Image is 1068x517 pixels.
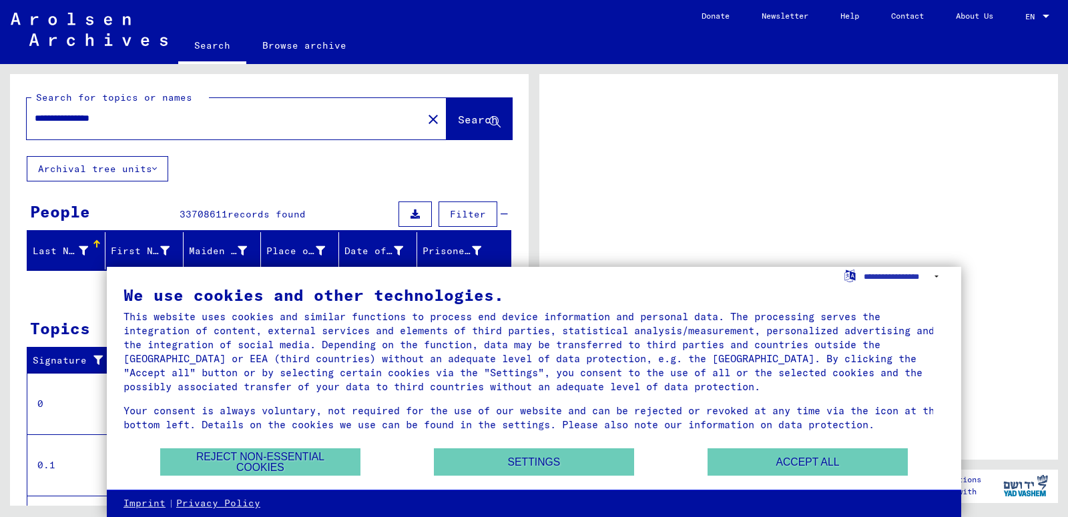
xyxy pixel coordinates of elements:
[344,240,420,262] div: Date of Birth
[123,497,166,510] a: Imprint
[178,29,246,64] a: Search
[27,434,119,496] td: 0.1
[111,244,170,258] div: First Name
[189,244,248,258] div: Maiden Name
[228,208,306,220] span: records found
[246,29,362,61] a: Browse archive
[123,287,945,303] div: We use cookies and other technologies.
[339,232,417,270] mat-header-cell: Date of Birth
[11,13,168,46] img: Arolsen_neg.svg
[123,310,945,394] div: This website uses cookies and similar functions to process end device information and personal da...
[189,240,264,262] div: Maiden Name
[27,156,168,181] button: Archival tree units
[1001,469,1051,502] img: yv_logo.png
[344,244,403,258] div: Date of Birth
[176,497,260,510] a: Privacy Policy
[184,232,262,270] mat-header-cell: Maiden Name
[27,373,119,434] td: 0
[450,208,486,220] span: Filter
[33,244,88,258] div: Last Name
[1025,12,1040,21] span: EN
[708,448,908,476] button: Accept all
[261,232,339,270] mat-header-cell: Place of Birth
[33,240,105,262] div: Last Name
[33,354,109,368] div: Signature
[160,448,360,476] button: Reject non-essential cookies
[36,91,192,103] mat-label: Search for topics or names
[33,350,122,372] div: Signature
[423,244,481,258] div: Prisoner #
[266,240,342,262] div: Place of Birth
[439,201,497,227] button: Filter
[30,199,90,223] div: People
[123,404,945,432] div: Your consent is always voluntary, not required for the use of our website and can be rejected or ...
[266,244,325,258] div: Place of Birth
[458,113,498,126] span: Search
[423,240,498,262] div: Prisoner #
[425,111,441,127] mat-icon: close
[420,105,447,132] button: Clear
[417,232,511,270] mat-header-cell: Prisoner #
[447,98,512,139] button: Search
[27,232,105,270] mat-header-cell: Last Name
[30,316,90,340] div: Topics
[180,208,228,220] span: 33708611
[105,232,184,270] mat-header-cell: First Name
[111,240,186,262] div: First Name
[434,448,634,476] button: Settings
